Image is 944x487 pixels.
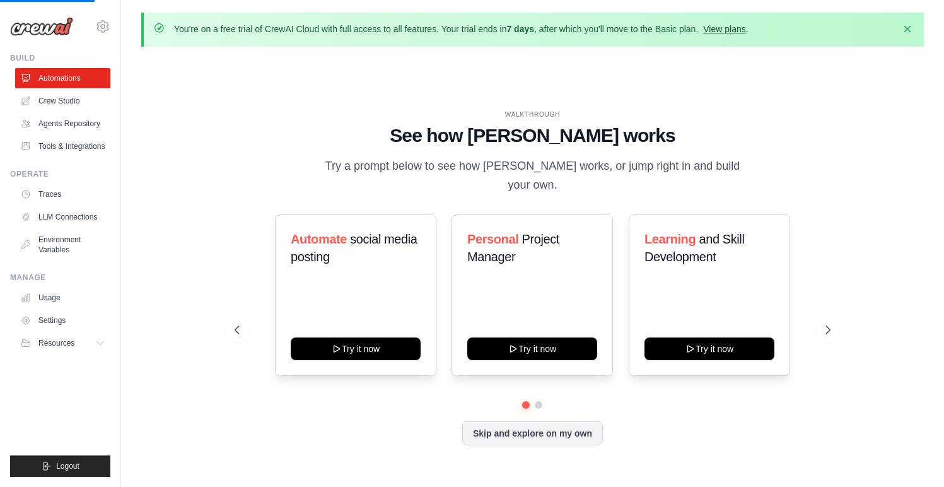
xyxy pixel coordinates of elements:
[38,338,74,348] span: Resources
[15,310,110,331] a: Settings
[15,114,110,134] a: Agents Repository
[15,136,110,156] a: Tools & Integrations
[15,207,110,227] a: LLM Connections
[15,333,110,353] button: Resources
[462,421,603,445] button: Skip and explore on my own
[10,53,110,63] div: Build
[467,337,597,360] button: Try it now
[10,273,110,283] div: Manage
[467,232,518,246] span: Personal
[644,232,744,264] span: and Skill Development
[235,110,830,119] div: WALKTHROUGH
[644,337,774,360] button: Try it now
[10,17,73,36] img: Logo
[15,184,110,204] a: Traces
[15,230,110,260] a: Environment Variables
[174,23,749,35] p: You're on a free trial of CrewAI Cloud with full access to all features. Your trial ends in , aft...
[506,24,534,34] strong: 7 days
[15,91,110,111] a: Crew Studio
[881,426,944,487] iframe: Chat Widget
[15,68,110,88] a: Automations
[644,232,696,246] span: Learning
[235,124,830,147] h1: See how [PERSON_NAME] works
[467,232,559,264] span: Project Manager
[291,337,421,360] button: Try it now
[703,24,745,34] a: View plans
[56,461,79,471] span: Logout
[291,232,347,246] span: Automate
[10,169,110,179] div: Operate
[15,288,110,308] a: Usage
[10,455,110,477] button: Logout
[320,157,744,194] p: Try a prompt below to see how [PERSON_NAME] works, or jump right in and build your own.
[291,232,417,264] span: social media posting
